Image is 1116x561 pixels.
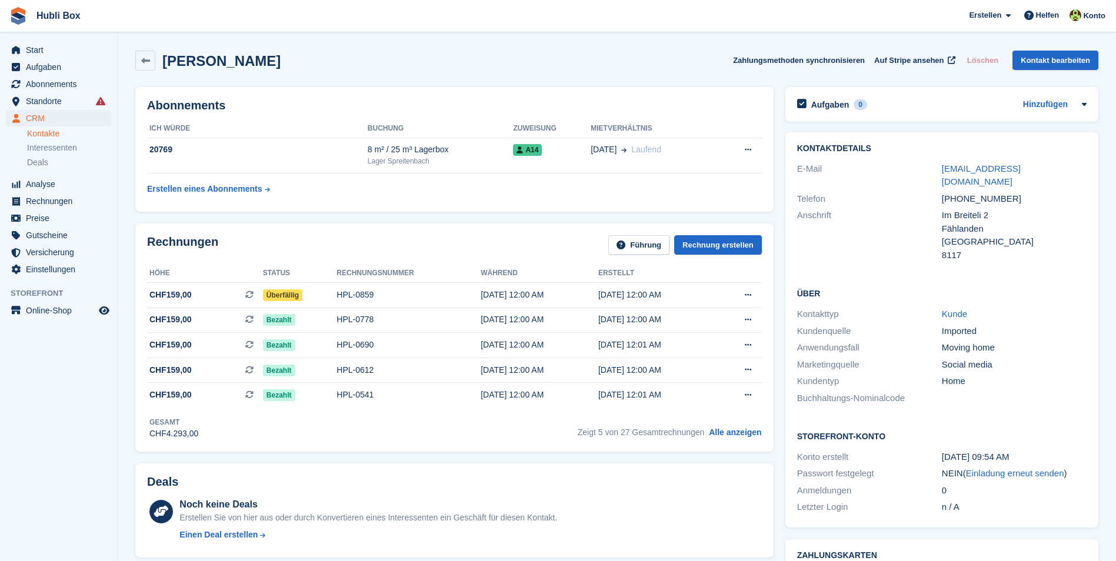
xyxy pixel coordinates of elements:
[942,341,1087,355] div: Moving home
[6,59,111,75] a: menu
[263,289,302,301] span: Überfällig
[598,364,716,376] div: [DATE] 12:00 AM
[26,244,96,261] span: Versicherung
[598,264,716,283] th: Erstellt
[6,176,111,192] a: menu
[147,264,263,283] th: Höhe
[27,142,111,154] a: Interessenten
[962,51,1003,70] button: Löschen
[147,235,218,255] h2: Rechnungen
[263,314,295,326] span: Bezahlt
[797,341,942,355] div: Anwendungsfall
[27,128,111,139] a: Kontakte
[942,163,1021,187] a: [EMAIL_ADDRESS][DOMAIN_NAME]
[797,209,942,262] div: Anschrift
[147,178,270,200] a: Erstellen eines Abonnements
[969,9,1001,21] span: Erstellen
[337,289,481,301] div: HPL-0859
[27,142,77,153] span: Interessenten
[6,110,111,126] a: menu
[26,193,96,209] span: Rechnungen
[674,235,762,255] a: Rechnung erstellen
[26,210,96,226] span: Preise
[797,430,1087,442] h2: Storefront-Konto
[481,389,598,401] div: [DATE] 12:00 AM
[797,484,942,497] div: Anmeldungen
[11,288,117,299] span: Storefront
[26,76,96,92] span: Abonnements
[481,313,598,326] div: [DATE] 12:00 AM
[6,302,111,319] a: Speisekarte
[797,162,942,189] div: E-Mail
[147,475,178,489] h2: Deals
[963,468,1067,478] span: ( )
[149,389,192,401] span: CHF159,00
[97,303,111,318] a: Vorschau-Shop
[26,59,96,75] span: Aufgaben
[578,428,705,437] span: Zeigt 5 von 27 Gesamtrechnungen
[6,210,111,226] a: menu
[481,364,598,376] div: [DATE] 12:00 AM
[337,313,481,326] div: HPL-0778
[797,287,1087,299] h2: Über
[6,76,111,92] a: menu
[1023,98,1068,112] a: Hinzufügen
[368,143,514,156] div: 8 m² / 25 m³ Lagerbox
[263,365,295,376] span: Bezahlt
[26,302,96,319] span: Online-Shop
[179,512,557,524] div: Erstellen Sie von hier aus oder durch Konvertieren eines Interessenten ein Geschäft für diesen Ko...
[147,99,762,112] h2: Abonnements
[263,264,337,283] th: Status
[797,551,1087,560] h2: Zahlungskarten
[26,42,96,58] span: Start
[1070,9,1081,21] img: Luca Space4you
[337,264,481,283] th: Rechnungsnummer
[147,183,262,195] div: Erstellen eines Abonnements
[797,500,942,514] div: Letzter Login
[598,289,716,301] div: [DATE] 12:00 AM
[1036,9,1060,21] span: Helfen
[26,176,96,192] span: Analyse
[797,450,942,464] div: Konto erstellt
[631,145,661,154] span: Laufend
[942,450,1087,464] div: [DATE] 09:54 AM
[513,144,542,156] span: A14
[797,144,1087,153] h2: Kontaktdetails
[608,235,669,255] a: Führung
[96,96,105,106] i: Es sind Fehler bei der Synchronisierung von Smart-Einträgen aufgetreten
[149,364,192,376] span: CHF159,00
[179,497,557,512] div: Noch keine Deals
[337,389,481,401] div: HPL-0541
[942,325,1087,338] div: Imported
[337,339,481,351] div: HPL-0690
[368,119,514,138] th: Buchung
[870,51,958,70] a: Auf Stripe ansehen
[942,358,1087,372] div: Social media
[874,55,944,66] span: Auf Stripe ansehen
[709,428,761,437] a: Alle anzeigen
[27,157,48,168] span: Deals
[797,392,942,405] div: Buchhaltungs-Nominalcode
[942,209,1087,222] div: Im Breiteli 2
[149,289,192,301] span: CHF159,00
[263,339,295,351] span: Bezahlt
[162,53,281,69] h2: [PERSON_NAME]
[481,289,598,301] div: [DATE] 12:00 AM
[942,309,967,319] a: Kunde
[149,313,192,326] span: CHF159,00
[591,143,617,156] span: [DATE]
[591,119,717,138] th: Mietverhältnis
[6,42,111,58] a: menu
[149,339,192,351] span: CHF159,00
[942,484,1087,497] div: 0
[32,6,85,25] a: Hubli Box
[942,222,1087,236] div: Fählanden
[513,119,591,138] th: Zuweisung
[942,249,1087,262] div: 8117
[6,227,111,243] a: menu
[149,428,198,440] div: CHF4.293,00
[811,99,850,110] h2: Aufgaben
[481,264,598,283] th: Während
[6,93,111,109] a: menu
[9,7,27,25] img: stora-icon-8386f47178a22dfd0bd8f6a31ec36ba5ce8667c1dd55bd0f319d3a0aa187defe.svg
